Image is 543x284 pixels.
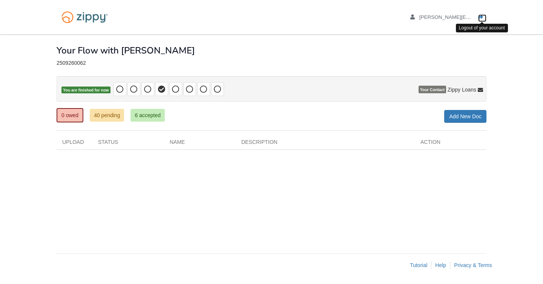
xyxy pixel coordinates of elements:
div: Description [236,138,415,150]
div: Action [415,138,486,150]
h1: Your Flow with [PERSON_NAME] [57,46,195,55]
a: 40 pending [90,109,124,122]
div: Upload [57,138,92,150]
div: Status [92,138,164,150]
a: Tutorial [410,262,427,268]
div: Logout of your account [456,24,508,32]
div: 2509260062 [57,60,486,66]
img: Logo [57,8,113,27]
span: Zippy Loans [448,86,476,93]
a: Add New Doc [444,110,486,123]
a: Privacy & Terms [454,262,492,268]
a: 6 accepted [130,109,165,122]
a: Log out [478,14,486,22]
a: Help [435,262,446,268]
span: Your Contact [419,86,446,93]
span: You are finished for now [61,87,110,94]
a: 0 owed [57,108,83,122]
div: Name [164,138,236,150]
